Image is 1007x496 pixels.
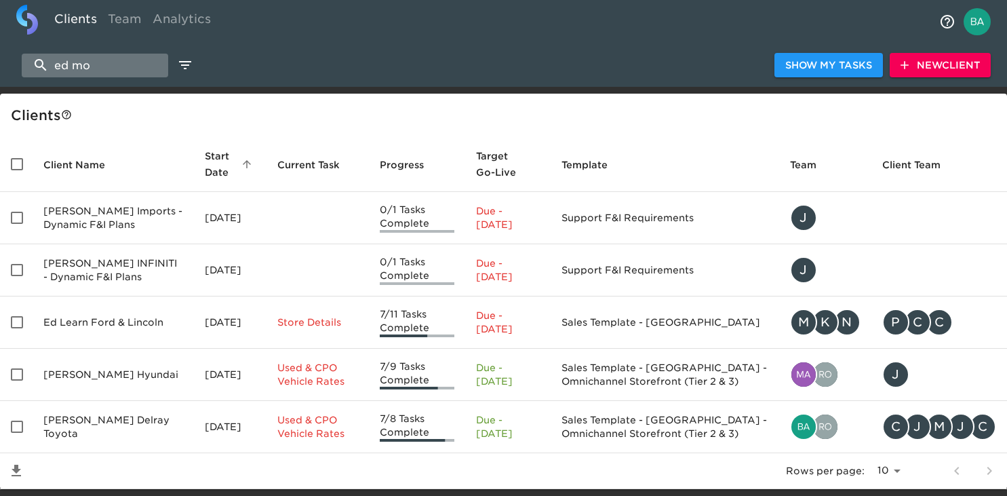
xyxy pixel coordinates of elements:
td: [DATE] [194,244,266,297]
div: J [790,256,817,284]
span: Team [790,157,834,173]
td: 7/9 Tasks Complete [369,349,465,401]
button: edit [174,54,197,77]
span: Calculated based on the start date and the duration of all Tasks contained in this Hub. [476,148,522,180]
div: C [904,309,931,336]
p: Used & CPO Vehicle Rates [277,413,358,440]
td: Sales Template - [GEOGRAPHIC_DATA] - Omnichannel Storefront (Tier 2 & 3) [551,349,779,401]
span: This is the next Task in this Hub that should be completed [277,157,340,173]
p: Due - [DATE] [476,413,540,440]
span: Progress [380,157,441,173]
td: [DATE] [194,401,266,453]
div: madison.craig@roadster.com, rohitvarma.addepalli@cdk.com [790,361,861,388]
div: J [947,413,974,440]
img: madison.craig@roadster.com [791,362,816,387]
img: rohitvarma.addepalli@cdk.com [813,415,837,439]
img: Profile [964,8,991,35]
button: Show My Tasks [774,53,883,78]
td: [DATE] [194,192,266,244]
div: pstock@autoiq.ca, cheath@autoiq.ca, CHEATH@AUTOIQ.CA [882,309,996,336]
td: Ed Learn Ford & Lincoln [33,297,194,349]
td: 0/1 Tasks Complete [369,192,465,244]
div: C [882,413,909,440]
p: Due - [DATE] [476,204,540,231]
td: 7/8 Tasks Complete [369,401,465,453]
td: [PERSON_NAME] Hyundai [33,349,194,401]
div: C [926,309,953,336]
div: M [926,413,953,440]
td: [PERSON_NAME] Imports - Dynamic F&I Plans [33,192,194,244]
a: Clients [49,5,102,38]
td: Sales Template - [GEOGRAPHIC_DATA] - Omnichannel Storefront (Tier 2 & 3) [551,401,779,453]
a: Team [102,5,147,38]
span: Show My Tasks [785,57,872,74]
td: Support F&I Requirements [551,192,779,244]
img: rohitvarma.addepalli@cdk.com [813,362,837,387]
div: jennifer.chen@roadster.com [790,256,861,284]
div: M [790,309,817,336]
div: charlespierce@edmorse.com, jonathancox@edmorse.com, maleiasatterlee@edmorse.com, jimriger@edmorse... [882,413,996,440]
td: [PERSON_NAME] Delray Toyota [33,401,194,453]
span: Start Date [205,148,256,180]
img: bailey.rubin@cdk.com [791,415,816,439]
p: Used & CPO Vehicle Rates [277,361,358,388]
div: C [969,413,996,440]
td: [DATE] [194,297,266,349]
span: Target Go-Live [476,148,540,180]
td: 7/11 Tasks Complete [369,297,465,349]
span: Current Task [277,157,357,173]
p: Due - [DATE] [476,361,540,388]
span: Client Team [882,157,958,173]
div: jimmywatts@edmorse.com [882,361,996,388]
svg: This is a list of all of your clients and clients shared with you [61,109,72,120]
p: Store Details [277,316,358,329]
td: Sales Template - [GEOGRAPHIC_DATA] [551,297,779,349]
div: jennifer.chen@roadster.com [790,204,861,231]
select: rows per page [870,461,905,481]
img: logo [16,5,38,35]
p: Due - [DATE] [476,256,540,284]
p: Due - [DATE] [476,309,540,336]
a: Analytics [147,5,216,38]
div: P [882,309,909,336]
td: 0/1 Tasks Complete [369,244,465,297]
div: N [833,309,861,336]
p: Rows per page: [786,464,865,478]
button: notifications [931,5,964,38]
button: NewClient [890,53,991,78]
span: Template [561,157,625,173]
span: Client Name [43,157,123,173]
td: Support F&I Requirements [551,244,779,297]
td: [PERSON_NAME] INFINITI - Dynamic F&I Plans [33,244,194,297]
div: Client s [11,104,1002,126]
input: search [22,54,168,77]
div: mike.crothers@roadster.com, kevin.dodt@roadster.com, nick.manory@roadster.com [790,309,861,336]
div: J [790,204,817,231]
div: K [812,309,839,336]
td: [DATE] [194,349,266,401]
span: New Client [901,57,980,74]
div: J [904,413,931,440]
div: J [882,361,909,388]
div: bailey.rubin@cdk.com, rohitvarma.addepalli@cdk.com [790,413,861,440]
